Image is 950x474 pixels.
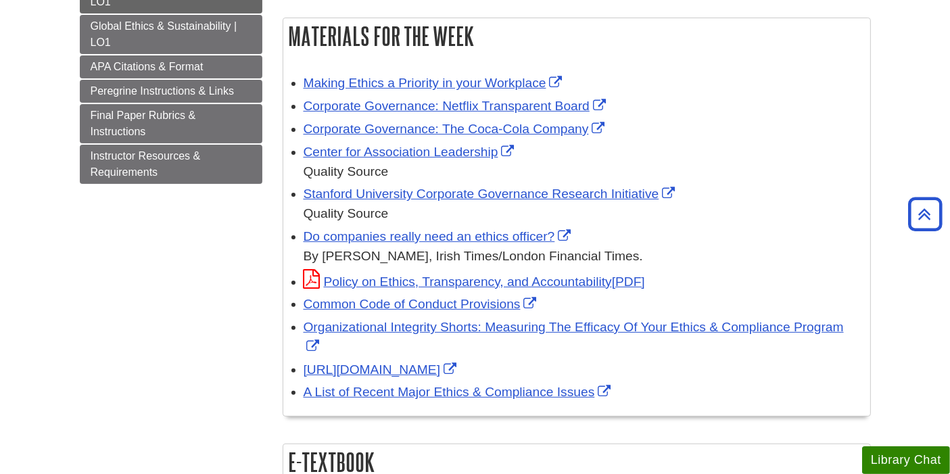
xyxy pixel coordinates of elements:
[304,275,645,289] a: Link opens in new window
[304,385,615,399] a: Link opens in new window
[304,187,679,201] a: Link opens in new window
[304,247,863,266] div: By [PERSON_NAME], Irish Times/London Financial Times.
[283,18,870,54] h2: Materials for the Week
[304,76,566,90] a: Link opens in new window
[862,446,950,474] button: Library Chat
[304,204,863,224] div: Quality Source
[304,99,609,113] a: Link opens in new window
[80,15,262,54] a: Global Ethics & Sustainability | LO1
[80,80,262,103] a: Peregrine Instructions & Links
[903,205,947,223] a: Back to Top
[304,145,518,159] a: Link opens in new window
[91,85,235,97] span: Peregrine Instructions & Links
[304,320,844,354] a: Link opens in new window
[91,150,201,178] span: Instructor Resources & Requirements
[304,297,540,311] a: Link opens in new window
[304,362,460,377] a: Link opens in new window
[304,162,863,182] div: Quality Source
[80,104,262,143] a: Final Paper Rubrics & Instructions
[91,61,204,72] span: APA Citations & Format
[80,145,262,184] a: Instructor Resources & Requirements
[91,110,196,137] span: Final Paper Rubrics & Instructions
[304,229,575,243] a: Link opens in new window
[304,122,609,136] a: Link opens in new window
[91,20,237,48] span: Global Ethics & Sustainability | LO1
[80,55,262,78] a: APA Citations & Format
